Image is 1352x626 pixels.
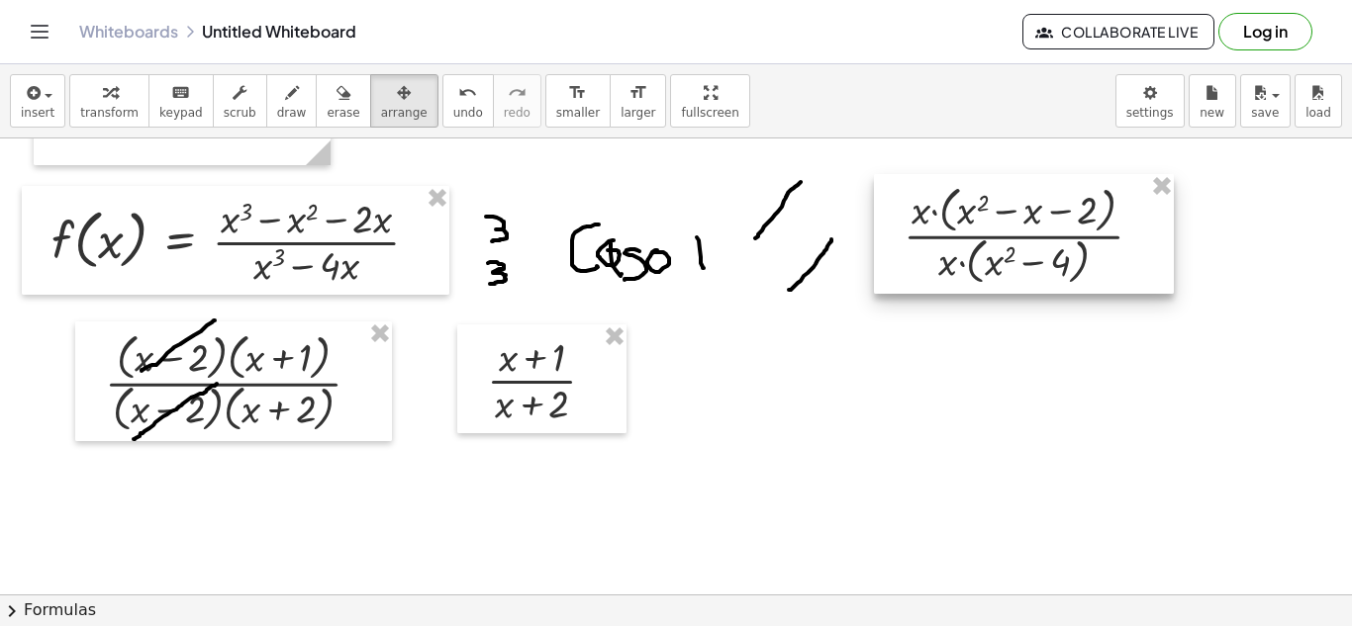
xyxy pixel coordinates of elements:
span: undo [453,106,483,120]
span: load [1305,106,1331,120]
span: draw [277,106,307,120]
span: larger [621,106,655,120]
button: erase [316,74,370,128]
span: redo [504,106,531,120]
span: save [1251,106,1279,120]
button: settings [1115,74,1185,128]
span: transform [80,106,139,120]
button: new [1189,74,1236,128]
button: insert [10,74,65,128]
span: keypad [159,106,203,120]
span: fullscreen [681,106,738,120]
i: format_size [628,81,647,105]
button: undoundo [442,74,494,128]
button: redoredo [493,74,541,128]
button: Log in [1218,13,1312,50]
i: undo [458,81,477,105]
button: format_sizelarger [610,74,666,128]
i: format_size [568,81,587,105]
button: draw [266,74,318,128]
button: fullscreen [670,74,749,128]
span: arrange [381,106,428,120]
span: insert [21,106,54,120]
button: scrub [213,74,267,128]
span: scrub [224,106,256,120]
button: keyboardkeypad [148,74,214,128]
i: keyboard [171,81,190,105]
button: save [1240,74,1291,128]
button: arrange [370,74,438,128]
i: redo [508,81,527,105]
button: load [1295,74,1342,128]
button: Toggle navigation [24,16,55,47]
span: smaller [556,106,600,120]
a: Whiteboards [79,22,178,42]
span: erase [327,106,359,120]
button: format_sizesmaller [545,74,611,128]
span: Collaborate Live [1039,23,1198,41]
button: Collaborate Live [1022,14,1214,49]
span: new [1200,106,1224,120]
button: transform [69,74,149,128]
span: settings [1126,106,1174,120]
